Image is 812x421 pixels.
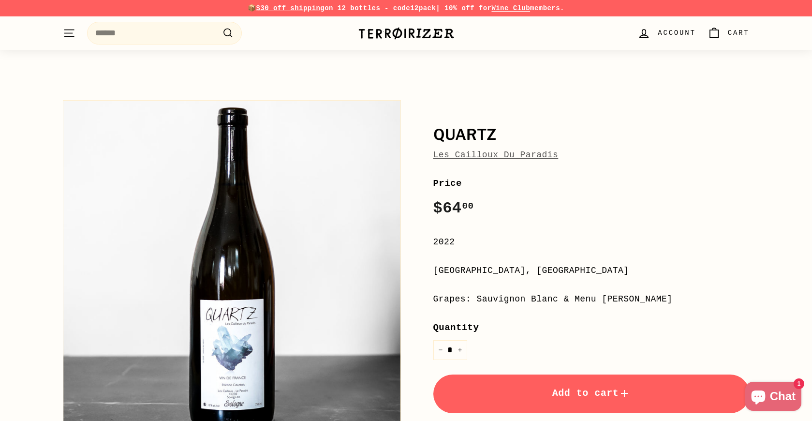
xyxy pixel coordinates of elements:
label: Price [433,176,750,191]
inbox-online-store-chat: Shopify online store chat [742,382,804,413]
sup: 00 [462,201,473,211]
span: $64 [433,199,474,217]
a: Wine Club [491,4,530,12]
div: Grapes: Sauvignon Blanc & Menu [PERSON_NAME] [433,292,750,306]
a: Account [632,19,701,47]
button: Increase item quantity by one [453,340,467,360]
span: $30 off shipping [256,4,325,12]
div: 2022 [433,235,750,249]
div: [GEOGRAPHIC_DATA], [GEOGRAPHIC_DATA] [433,264,750,278]
span: Cart [728,28,750,38]
a: Les Cailloux Du Paradis [433,150,559,160]
p: 📦 on 12 bottles - code | 10% off for members. [63,3,750,14]
a: Cart [702,19,755,47]
strong: 12pack [410,4,436,12]
span: Add to cart [552,388,631,399]
span: Account [658,28,695,38]
label: Quantity [433,320,750,335]
input: quantity [433,340,467,360]
h1: Quartz [433,127,750,143]
button: Reduce item quantity by one [433,340,448,360]
button: Add to cart [433,375,750,413]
